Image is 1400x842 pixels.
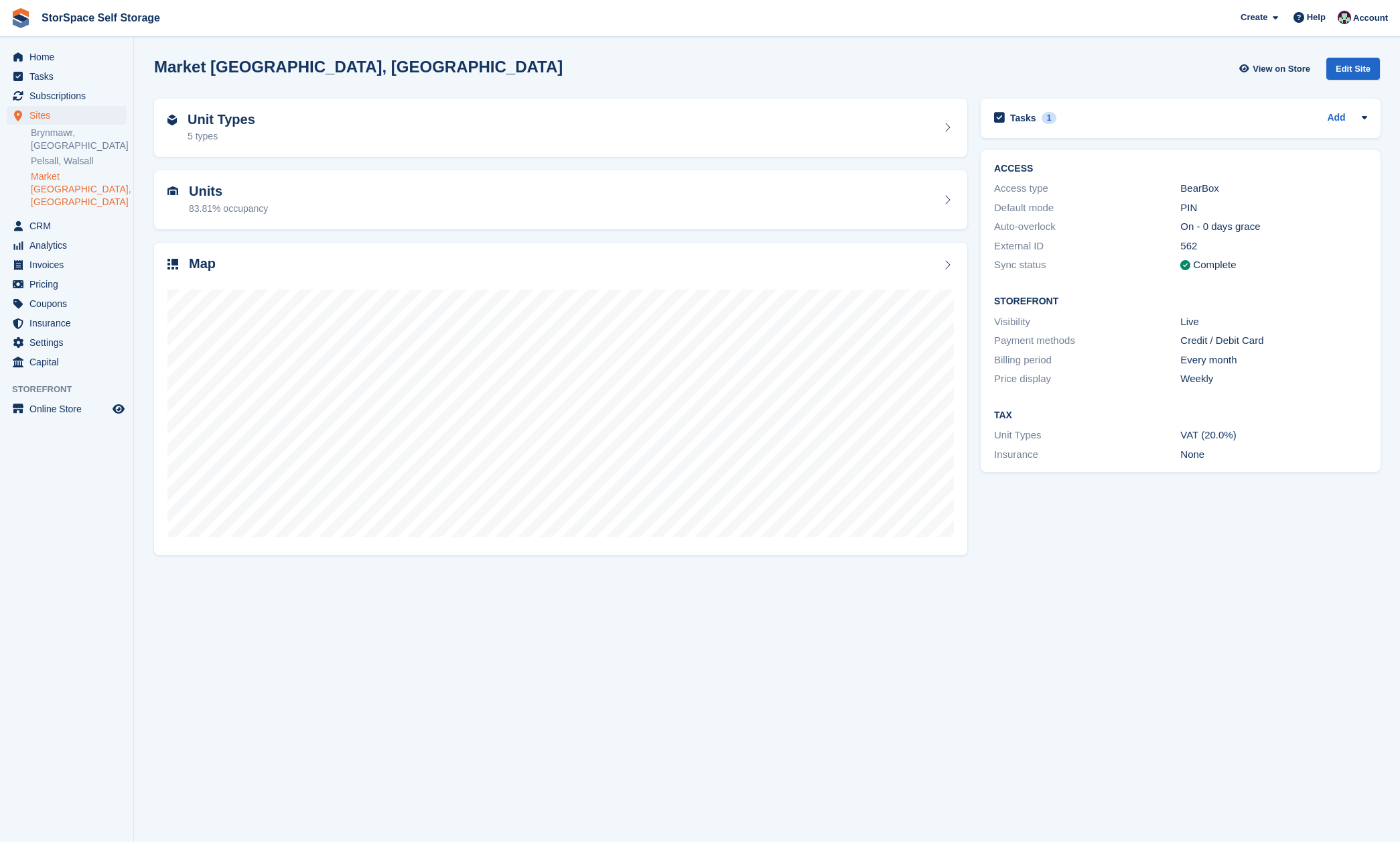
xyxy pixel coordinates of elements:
[154,170,967,229] a: Units 83.81% occupancy
[1042,112,1057,124] div: 1
[7,48,127,66] a: menu
[29,48,110,66] span: Home
[994,428,1180,443] div: Unit Types
[29,217,110,235] span: CRM
[1180,314,1367,330] div: Live
[1180,200,1367,216] div: PIN
[189,202,268,216] div: 83.81% occupancy
[29,400,110,418] span: Online Store
[7,294,127,313] a: menu
[1253,62,1310,76] span: View on Store
[31,127,127,152] a: Brynmawr, [GEOGRAPHIC_DATA]
[29,106,110,125] span: Sites
[29,236,110,255] span: Analytics
[994,333,1180,349] div: Payment methods
[29,275,110,294] span: Pricing
[11,8,31,28] img: stora-icon-8386f47178a22dfd0bd8f6a31ec36ba5ce8667c1dd55bd0f319d3a0aa187defe.svg
[154,243,967,556] a: Map
[31,155,127,168] a: Pelsall, Walsall
[111,401,127,417] a: Preview store
[29,314,110,333] span: Insurance
[1237,58,1316,80] a: View on Store
[12,383,133,396] span: Storefront
[167,115,177,125] img: unit-type-icn-2b2737a686de81e16bb02015468b77c625bbabd49415b5ef34ead5e3b44a266d.svg
[7,236,127,255] a: menu
[31,170,127,208] a: Market [GEOGRAPHIC_DATA], [GEOGRAPHIC_DATA]
[994,410,1367,421] h2: Tax
[994,219,1180,235] div: Auto-overlock
[1180,219,1367,235] div: On - 0 days grace
[994,257,1180,273] div: Sync status
[994,353,1180,368] div: Billing period
[188,129,255,143] div: 5 types
[1326,58,1380,85] a: Edit Site
[167,186,178,196] img: unit-icn-7be61d7bf1b0ce9d3e12c5938cc71ed9869f7b940bace4675aadf7bd6d80202e.svg
[994,200,1180,216] div: Default mode
[1180,428,1367,443] div: VAT (20.0%)
[1180,371,1367,387] div: Weekly
[1327,111,1345,126] a: Add
[7,106,127,125] a: menu
[7,217,127,235] a: menu
[1241,11,1267,24] span: Create
[7,67,127,86] a: menu
[994,296,1367,307] h2: Storefront
[7,353,127,371] a: menu
[188,112,255,127] h2: Unit Types
[994,164,1367,174] h2: ACCESS
[7,275,127,294] a: menu
[994,239,1180,254] div: External ID
[1338,11,1351,24] img: Ross Hadlington
[154,99,967,158] a: Unit Types 5 types
[154,58,563,76] h2: Market [GEOGRAPHIC_DATA], [GEOGRAPHIC_DATA]
[994,447,1180,463] div: Insurance
[29,333,110,352] span: Settings
[29,353,110,371] span: Capital
[7,86,127,105] a: menu
[1193,257,1236,273] div: Complete
[1010,112,1036,124] h2: Tasks
[29,294,110,313] span: Coupons
[994,371,1180,387] div: Price display
[29,67,110,86] span: Tasks
[1326,58,1380,80] div: Edit Site
[7,314,127,333] a: menu
[1180,181,1367,196] div: BearBox
[7,255,127,274] a: menu
[1180,333,1367,349] div: Credit / Debit Card
[189,256,216,272] h2: Map
[29,86,110,105] span: Subscriptions
[1353,11,1388,25] span: Account
[36,7,165,29] a: StorSpace Self Storage
[994,314,1180,330] div: Visibility
[1180,239,1367,254] div: 562
[167,259,178,269] img: map-icn-33ee37083ee616e46c38cad1a60f524a97daa1e2b2c8c0bc3eb3415660979fc1.svg
[7,333,127,352] a: menu
[1180,447,1367,463] div: None
[994,181,1180,196] div: Access type
[1180,353,1367,368] div: Every month
[29,255,110,274] span: Invoices
[7,400,127,418] a: menu
[1307,11,1326,24] span: Help
[189,184,268,199] h2: Units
